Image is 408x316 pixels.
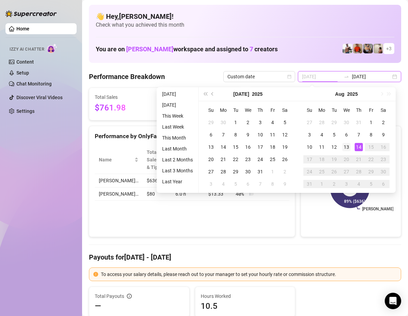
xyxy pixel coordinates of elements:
div: 1 [318,180,326,188]
td: 2025-08-11 [316,141,328,153]
span: 7 [250,45,253,53]
div: 4 [219,180,227,188]
td: 2025-08-16 [377,141,390,153]
div: 23 [379,155,387,163]
td: 2025-09-05 [365,178,377,190]
th: Tu [229,104,242,116]
div: 7 [219,131,227,139]
div: 2 [330,180,338,188]
div: 27 [342,168,351,176]
td: 2025-07-17 [254,141,266,153]
div: 12 [330,143,338,151]
td: 2025-09-02 [328,178,340,190]
td: 2025-09-04 [353,178,365,190]
td: $80 [143,187,171,201]
td: 2025-08-25 [316,166,328,178]
div: 30 [379,168,387,176]
td: 2025-08-09 [279,178,291,190]
td: 2025-07-08 [229,129,242,141]
div: 20 [207,155,215,163]
th: Fr [266,104,279,116]
td: 2025-07-26 [279,153,291,166]
th: Th [353,104,365,116]
button: Last year (Control + left) [201,87,209,101]
div: 1 [232,118,240,127]
li: Last Year [159,177,196,186]
td: 2025-09-03 [340,178,353,190]
td: 2025-08-13 [340,141,353,153]
td: 2025-07-05 [279,116,291,129]
div: 29 [232,168,240,176]
div: 30 [219,118,227,127]
li: This Month [159,134,196,142]
div: 23 [244,155,252,163]
td: 2025-07-27 [205,166,217,178]
th: Su [303,104,316,116]
div: 18 [268,143,277,151]
td: 2025-07-20 [205,153,217,166]
a: Setup [16,70,29,76]
div: 19 [330,155,338,163]
td: 2025-08-21 [353,153,365,166]
div: 3 [305,131,314,139]
h4: 👋 Hey, [PERSON_NAME] ! [96,12,394,21]
td: 2025-08-03 [205,178,217,190]
button: Choose a year [347,87,358,101]
td: 2025-08-30 [377,166,390,178]
div: 29 [330,118,338,127]
a: Settings [16,108,35,114]
div: 17 [305,155,314,163]
th: Total Sales & Tips [143,146,171,174]
td: 2025-07-18 [266,141,279,153]
div: 17 [256,143,264,151]
div: 20 [342,155,351,163]
td: $13.33 [204,187,232,201]
td: 2025-08-28 [353,166,365,178]
td: 2025-08-26 [328,166,340,178]
a: Home [16,26,29,31]
td: 2025-07-28 [217,166,229,178]
span: $761.98 [95,102,157,115]
div: 13 [342,143,351,151]
div: 9 [281,180,289,188]
td: $636.98 [143,174,171,187]
div: 6 [379,180,387,188]
div: Performance by OnlyFans Creator [95,132,289,141]
td: 2025-08-02 [279,166,291,178]
td: 2025-07-25 [266,153,279,166]
td: 2025-06-30 [217,116,229,129]
th: Sa [377,104,390,116]
div: 15 [367,143,375,151]
td: 2025-08-06 [340,129,353,141]
div: 3 [342,180,351,188]
span: 40 % [236,190,247,198]
div: 18 [318,155,326,163]
img: JUSTIN [343,44,352,53]
td: 2025-08-19 [328,153,340,166]
div: 1 [367,118,375,127]
div: 8 [268,180,277,188]
td: 2025-08-06 [242,178,254,190]
div: 7 [355,131,363,139]
th: Su [205,104,217,116]
td: 2025-08-05 [229,178,242,190]
span: Check what you achieved this month [96,21,394,29]
th: Th [254,104,266,116]
span: Total Payouts [95,292,124,300]
li: Last 2 Months [159,156,196,164]
div: 11 [318,143,326,151]
span: + 3 [386,45,392,52]
button: Choose a year [252,87,263,101]
h4: Performance Breakdown [89,72,165,81]
div: 25 [318,168,326,176]
div: 14 [355,143,363,151]
h1: You are on workspace and assigned to creators [96,45,278,53]
div: 19 [281,143,289,151]
div: 26 [281,155,289,163]
button: Choose a month [233,87,249,101]
div: 5 [367,180,375,188]
div: 29 [207,118,215,127]
td: 2025-07-03 [254,116,266,129]
td: 2025-08-04 [316,129,328,141]
div: 22 [367,155,375,163]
